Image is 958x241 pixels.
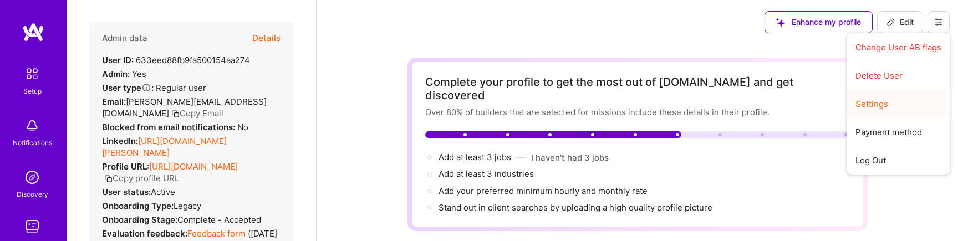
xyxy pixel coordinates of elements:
button: Details [252,22,281,54]
button: Settings [847,90,950,118]
h4: Admin data [102,33,147,43]
div: Complete your profile to get the most out of [DOMAIN_NAME] and get discovered [425,75,850,102]
div: No [102,121,248,133]
button: Log Out [847,146,950,175]
button: Payment method [847,118,950,146]
div: Discovery [17,188,48,200]
strong: User type : [102,83,154,93]
span: Complete - Accepted [177,214,261,225]
a: [URL][DOMAIN_NAME][PERSON_NAME] [102,136,227,158]
div: Setup [23,85,42,97]
div: Stand out in client searches by uploading a high quality profile picture [439,202,712,213]
img: setup [21,62,44,85]
span: legacy [174,201,201,211]
button: Edit [877,11,923,33]
span: [PERSON_NAME][EMAIL_ADDRESS][DOMAIN_NAME] [102,96,267,119]
img: teamwork [21,216,43,238]
strong: LinkedIn: [102,136,138,146]
strong: Evaluation feedback: [102,228,187,239]
a: Feedback form [187,228,246,239]
img: bell [21,115,43,137]
a: [URL][DOMAIN_NAME] [149,161,238,172]
strong: Onboarding Type: [102,201,174,211]
i: icon SuggestedTeams [776,18,785,27]
div: Regular user [102,82,206,94]
strong: User ID: [102,55,134,65]
span: Active [151,187,175,197]
strong: Email: [102,96,126,107]
strong: User status: [102,187,151,197]
img: discovery [21,166,43,188]
i: icon Copy [104,175,113,183]
div: Yes [102,68,146,80]
strong: Admin: [102,69,130,79]
button: Enhance my profile [765,11,873,33]
span: Add your preferred minimum hourly and monthly rate [439,186,648,196]
i: icon Copy [171,110,180,118]
button: Change User AB flags [847,33,950,61]
div: 633eed88fb9fa500154aa274 [102,54,250,66]
i: Help [141,83,151,93]
button: Copy profile URL [104,172,179,184]
strong: Onboarding Stage: [102,214,177,225]
div: Over 80% of builders that are selected for missions include these details in their profile. [425,106,850,118]
span: Enhance my profile [776,17,861,28]
button: Copy Email [171,107,223,119]
span: Add at least 3 jobs [439,152,511,162]
span: Edit [886,17,914,28]
div: Notifications [13,137,52,148]
img: logo [22,22,44,42]
strong: Blocked from email notifications: [102,122,237,132]
button: Delete User [847,61,950,90]
span: Add at least 3 industries [439,168,534,179]
button: I haven't had 3 jobs [531,152,609,163]
strong: Profile URL: [102,161,149,172]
